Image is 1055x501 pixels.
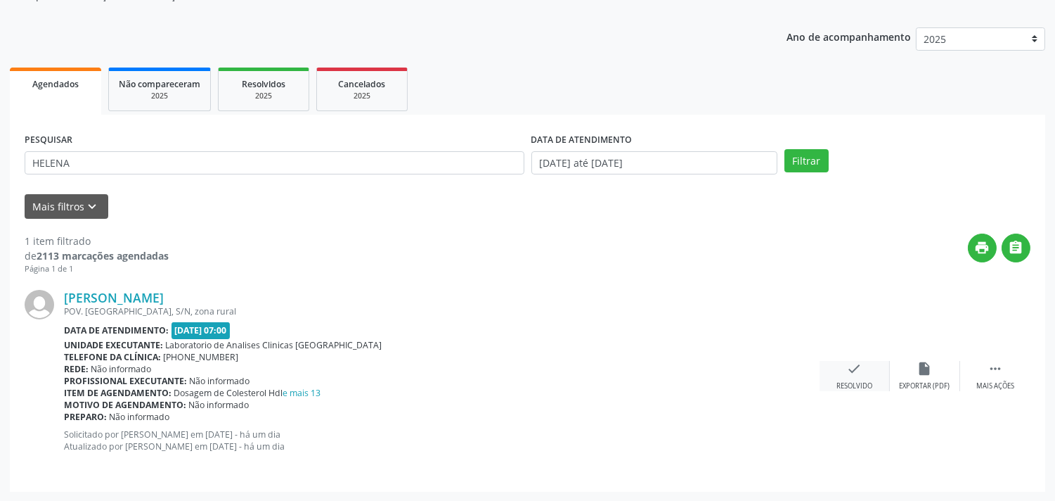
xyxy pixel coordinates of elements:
[25,290,54,319] img: img
[85,199,101,215] i: keyboard_arrow_down
[110,411,170,423] span: Não informado
[64,363,89,375] b: Rede:
[25,194,108,219] button: Mais filtroskeyboard_arrow_down
[327,91,397,101] div: 2025
[1009,240,1024,255] i: 
[64,339,163,351] b: Unidade executante:
[64,411,107,423] b: Preparo:
[283,387,321,399] a: e mais 13
[164,351,239,363] span: [PHONE_NUMBER]
[91,363,152,375] span: Não informado
[189,399,250,411] span: Não informado
[1002,234,1030,262] button: 
[64,429,820,452] p: Solicitado por [PERSON_NAME] em [DATE] - há um dia Atualizado por [PERSON_NAME] em [DATE] - há um...
[25,129,72,151] label: PESQUISAR
[64,375,187,387] b: Profissional executante:
[174,387,321,399] span: Dosagem de Colesterol Hdl
[784,149,829,173] button: Filtrar
[171,322,231,338] span: [DATE] 07:00
[25,234,169,248] div: 1 item filtrado
[119,91,200,101] div: 2025
[190,375,250,387] span: Não informado
[836,381,872,391] div: Resolvido
[25,263,169,275] div: Página 1 de 1
[975,240,990,255] i: print
[64,351,161,363] b: Telefone da clínica:
[119,78,200,90] span: Não compareceram
[64,290,164,305] a: [PERSON_NAME]
[976,381,1014,391] div: Mais ações
[25,248,169,263] div: de
[242,78,285,90] span: Resolvidos
[787,27,911,45] p: Ano de acompanhamento
[228,91,299,101] div: 2025
[64,399,186,411] b: Motivo de agendamento:
[25,151,524,175] input: Nome, CNS
[847,361,862,376] i: check
[988,361,1003,376] i: 
[531,129,633,151] label: DATA DE ATENDIMENTO
[37,249,169,262] strong: 2113 marcações agendadas
[166,339,382,351] span: Laboratorio de Analises Clinicas [GEOGRAPHIC_DATA]
[968,234,997,262] button: print
[64,324,169,336] b: Data de atendimento:
[339,78,386,90] span: Cancelados
[531,151,777,175] input: Selecione um intervalo
[64,387,171,399] b: Item de agendamento:
[32,78,79,90] span: Agendados
[64,305,820,317] div: POV. [GEOGRAPHIC_DATA], S/N, zona rural
[900,381,950,391] div: Exportar (PDF)
[917,361,933,376] i: insert_drive_file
